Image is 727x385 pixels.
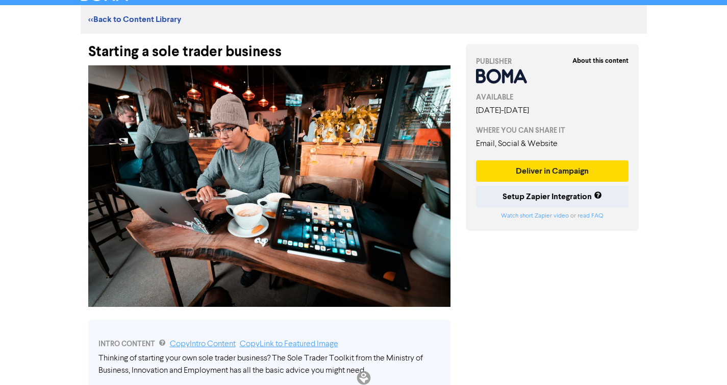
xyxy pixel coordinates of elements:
[170,340,236,348] a: Copy Intro Content
[578,213,603,219] a: read FAQ
[476,186,629,207] button: Setup Zapier Integration
[240,340,338,348] a: Copy Link to Featured Image
[501,213,569,219] a: Watch short Zapier video
[88,14,181,25] a: <<Back to Content Library
[476,56,629,67] div: PUBLISHER
[98,338,440,350] div: INTRO CONTENT
[476,160,629,182] button: Deliver in Campaign
[476,138,629,150] div: Email, Social & Website
[676,336,727,385] iframe: Chat Widget
[572,57,629,65] strong: About this content
[476,105,629,117] div: [DATE] - [DATE]
[88,34,450,60] div: Starting a sole trader business
[476,211,629,221] div: or
[476,92,629,103] div: AVAILABLE
[476,125,629,136] div: WHERE YOU CAN SHARE IT
[98,352,440,377] div: Thinking of starting your own sole trader business? The Sole Trader Toolkit from the Ministry of ...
